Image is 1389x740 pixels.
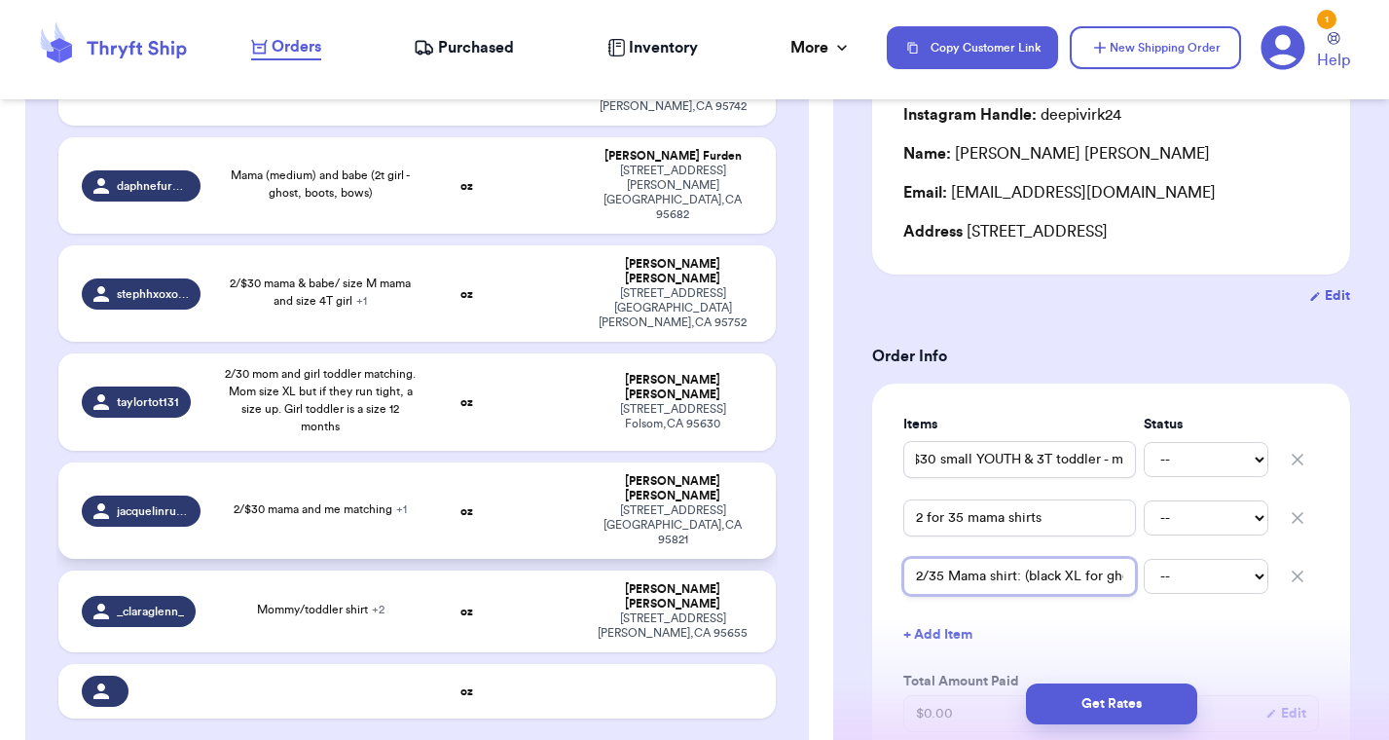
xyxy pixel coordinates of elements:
span: Address [903,224,963,240]
span: 2/30 mom and girl toddler matching. Mom size XL but if they run tight, a size up. Girl toddler is... [225,368,416,432]
div: [STREET_ADDRESS] [903,220,1319,243]
div: [PERSON_NAME] Furden [594,149,751,164]
button: Edit [1309,286,1350,306]
div: [STREET_ADDRESS] [GEOGRAPHIC_DATA][PERSON_NAME] , CA 95752 [594,286,751,330]
div: [PERSON_NAME] [PERSON_NAME] [594,257,751,286]
div: More [790,36,852,59]
span: Mama (medium) and babe (2t girl - ghost, boots, bows) [231,169,410,199]
span: Email: [903,185,947,201]
strong: oz [460,606,473,617]
span: Inventory [629,36,698,59]
span: daphnefurden [117,178,189,194]
span: Name: [903,146,951,162]
label: Status [1144,415,1268,434]
strong: oz [460,396,473,408]
a: 1 [1261,25,1305,70]
span: _claraglenn_ [117,604,184,619]
span: Mommy/toddler shirt [257,604,384,615]
a: Orders [251,35,321,60]
span: taylortot131 [117,394,179,410]
span: Purchased [438,36,514,59]
a: Help [1317,32,1350,72]
strong: oz [460,685,473,697]
h3: Order Info [872,345,1350,368]
span: stephhxoxo27 [117,286,189,302]
div: [PERSON_NAME] [PERSON_NAME] [594,582,751,611]
span: Instagram Handle: [903,107,1037,123]
span: + 2 [372,604,384,615]
button: New Shipping Order [1070,26,1241,69]
div: [STREET_ADDRESS] Folsom , CA 95630 [594,402,751,431]
div: deepivirk24 [903,103,1121,127]
span: jacquelinruizphoto [117,503,189,519]
button: Copy Customer Link [887,26,1058,69]
button: Get Rates [1026,684,1197,724]
div: [STREET_ADDRESS][PERSON_NAME] [GEOGRAPHIC_DATA] , CA 95682 [594,164,751,222]
div: 1 [1317,10,1336,29]
strong: oz [460,180,473,192]
span: 2/$30 mama and me matching [234,503,407,515]
label: Items [903,415,1136,434]
div: [EMAIL_ADDRESS][DOMAIN_NAME] [903,181,1319,204]
span: + 1 [396,503,407,515]
span: Help [1317,49,1350,72]
span: 2/$30 mama & babe/ size M mama and size 4T girl [230,277,411,307]
span: Orders [272,35,321,58]
div: [STREET_ADDRESS] [PERSON_NAME] , CA 95655 [594,611,751,641]
div: [PERSON_NAME] [PERSON_NAME] [594,373,751,402]
div: [STREET_ADDRESS] [GEOGRAPHIC_DATA] , CA 95821 [594,503,751,547]
a: Purchased [414,36,514,59]
div: [PERSON_NAME] [PERSON_NAME] [594,474,751,503]
button: + Add Item [896,613,1327,656]
strong: oz [460,505,473,517]
strong: oz [460,288,473,300]
span: + 1 [356,295,367,307]
a: Inventory [607,36,698,59]
div: [PERSON_NAME] [PERSON_NAME] [903,142,1210,166]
